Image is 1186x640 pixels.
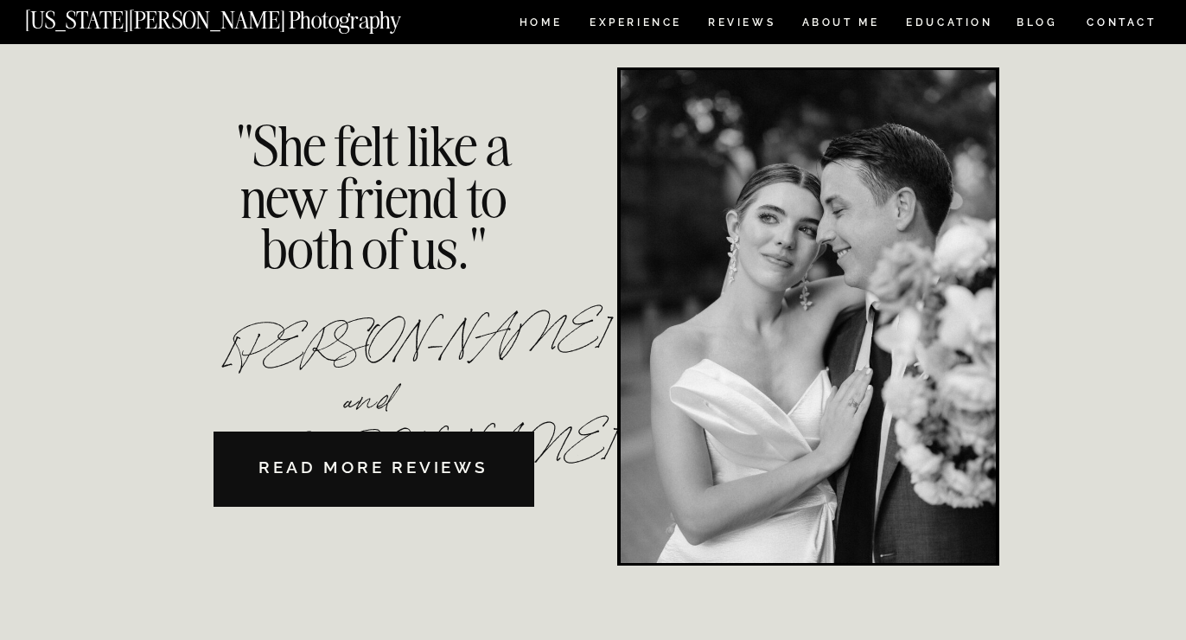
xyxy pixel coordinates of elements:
p: [PERSON_NAME] and [PERSON_NAME] [223,317,523,360]
a: READ MORE REVIEWS [213,432,534,507]
a: BLOG [1017,17,1058,32]
a: HOME [516,17,565,32]
div: "She felt like a new friend to both of us." [228,120,519,255]
a: ABOUT ME [801,17,880,32]
a: [US_STATE][PERSON_NAME] Photography [25,9,459,23]
a: CONTACT [1086,13,1157,32]
a: EDUCATION [904,17,995,32]
a: REVIEWS [708,17,773,32]
a: Experience [590,17,680,32]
